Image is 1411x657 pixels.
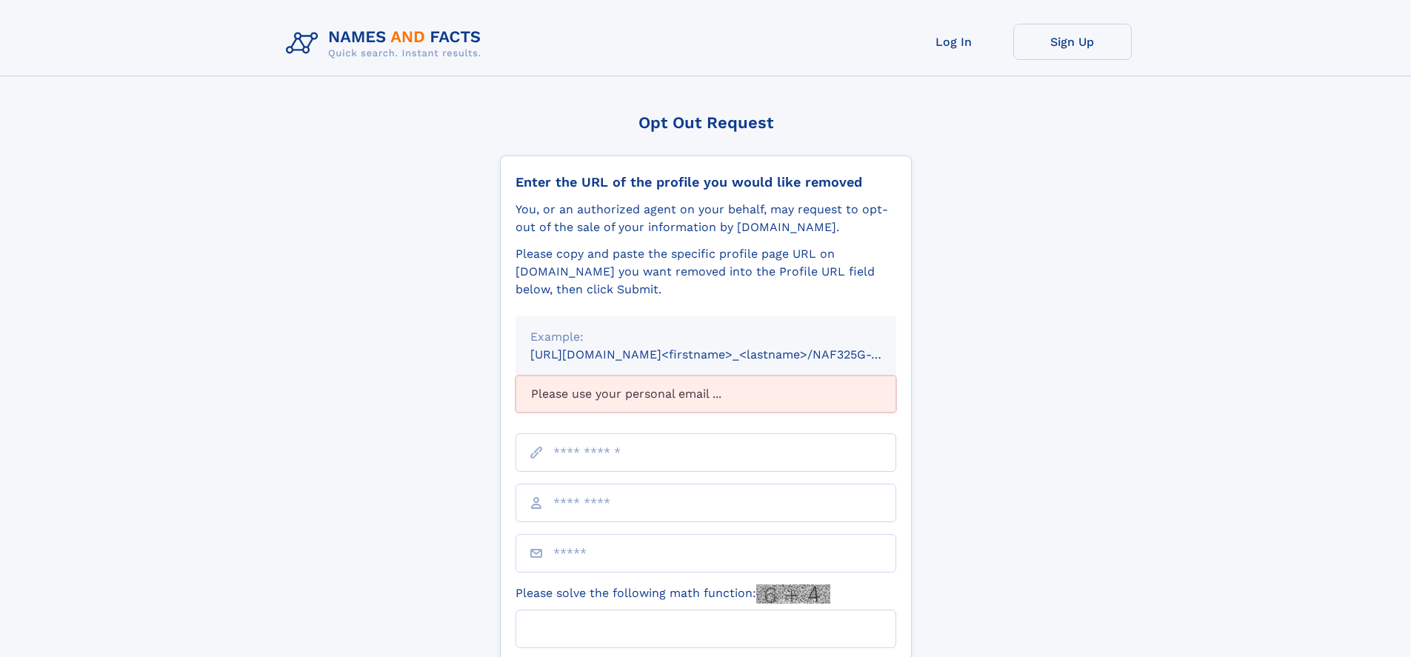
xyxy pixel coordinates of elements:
div: Opt Out Request [500,113,912,132]
div: Please copy and paste the specific profile page URL on [DOMAIN_NAME] you want removed into the Pr... [516,245,896,299]
div: Please use your personal email ... [516,376,896,413]
label: Please solve the following math function: [516,584,830,604]
div: You, or an authorized agent on your behalf, may request to opt-out of the sale of your informatio... [516,201,896,236]
a: Log In [895,24,1013,60]
small: [URL][DOMAIN_NAME]<firstname>_<lastname>/NAF325G-xxxxxxxx [530,347,924,361]
div: Example: [530,328,881,346]
a: Sign Up [1013,24,1132,60]
div: Enter the URL of the profile you would like removed [516,174,896,190]
img: Logo Names and Facts [280,24,493,64]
